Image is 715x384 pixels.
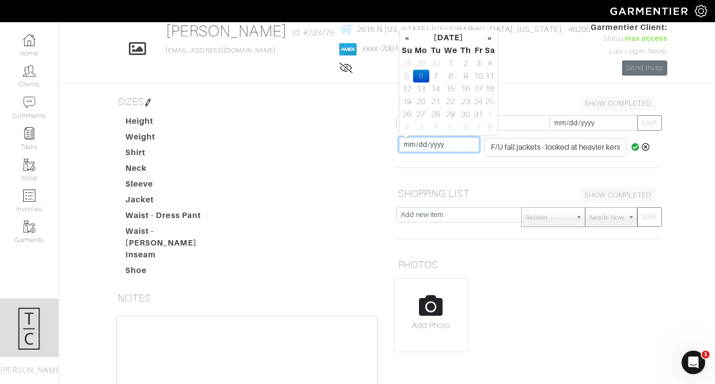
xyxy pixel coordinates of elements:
[118,265,230,280] dt: Shoe
[459,82,473,95] td: 16
[459,121,473,134] td: 6
[357,25,591,33] span: 2616 N [US_STATE] [GEOGRAPHIC_DATA], [US_STATE] - 46205
[637,115,662,131] button: SAVE
[443,44,459,57] th: We
[580,188,656,203] a: SHOW COMPLETED
[118,210,230,225] dt: Waist - Dress Pant
[401,44,413,57] th: Su
[443,70,459,82] td: 8
[591,33,667,44] div: Status:
[590,208,624,227] span: Needs Now
[484,82,496,95] td: 18
[401,57,413,70] td: 28
[459,44,473,57] th: Th
[484,57,496,70] td: 4
[292,27,335,39] span: ID: #233778
[114,92,380,111] h5: SIZES
[413,108,429,121] td: 27
[118,131,230,147] dt: Weight
[339,23,591,35] a: 2616 N [US_STATE] [GEOGRAPHIC_DATA], [US_STATE] - 46205
[443,108,459,121] td: 29
[429,57,443,70] td: 30
[682,351,705,374] iframe: Intercom live chat
[484,44,496,57] th: Sa
[413,70,429,82] td: 6
[591,46,667,57] div: Last Login: Never
[459,57,473,70] td: 2
[473,44,484,57] th: Fr
[23,65,35,77] img: clients-icon-6bae9207a08558b7cb47a8932f037763ab4055f8c8b6bfacd5dc20c3e0201464.png
[401,108,413,121] td: 26
[118,225,230,249] dt: Waist - [PERSON_NAME]
[473,82,484,95] td: 17
[605,2,695,20] img: garmentier-logo-header-white-b43fb05a5012e4ada735d5af1a66efaba907eab6374d6393d1fbf88cb4ef424d.png
[118,115,230,131] dt: Height
[23,34,35,46] img: dashboard-icon-dbcd8f5a0b271acd01030246c82b418ddd0df26cd7fceb0bd07c9910d44c42f6.png
[622,60,667,76] a: Send Invite
[429,82,443,95] td: 14
[114,288,380,308] h5: NOTES
[396,115,550,131] input: Add new item...
[362,44,434,53] a: xxxx-2001 - 12/2026
[473,95,484,108] td: 24
[118,194,230,210] dt: Jacket
[413,121,429,134] td: 3
[394,92,660,111] h5: REMINDERS
[702,351,710,358] span: 1
[637,207,662,227] button: SAVE
[396,207,522,222] input: Add new item
[401,121,413,134] td: 2
[401,82,413,95] td: 12
[484,108,496,121] td: 1
[473,108,484,121] td: 31
[625,33,667,44] span: Has access
[459,95,473,108] td: 23
[166,22,287,40] a: [PERSON_NAME]
[695,5,707,17] img: gear-icon-white-bd11855cb880d31180b6d7d6211b90ccbf57a29d726f0c71d8c61bd08dd39cc2.png
[413,44,429,57] th: Mo
[394,184,660,203] h5: SHOPPING LIST
[429,121,443,134] td: 4
[118,249,230,265] dt: Inseam
[443,121,459,134] td: 5
[484,70,496,82] td: 11
[443,95,459,108] td: 22
[429,44,443,57] th: Tu
[413,31,484,44] th: [DATE]
[401,95,413,108] td: 19
[23,96,35,109] img: comment-icon-a0a6a9ef722e966f86d9cbdc48e553b5cf19dbc54f86b18d962a5391bc8f6eb6.png
[339,43,357,55] img: american_express-1200034d2e149cdf2cc7894a33a747db654cf6f8355cb502592f1d228b2ac700.png
[484,31,496,44] th: »
[23,159,35,171] img: garments-icon-b7da505a4dc4fd61783c78ac3ca0ef83fa9d6f193b1c9dc38574b1d14d53ca28.png
[23,127,35,139] img: reminder-icon-8004d30b9f0a5d33ae49ab947aed9ed385cf756f9e5892f1edd6e32f2345188e.png
[23,190,35,202] img: orders-icon-0abe47150d42831381b5fb84f609e132dff9fe21cb692f30cb5eec754e2cba89.png
[429,95,443,108] td: 21
[580,96,656,111] a: SHOW COMPLETED
[484,95,496,108] td: 25
[473,70,484,82] td: 10
[394,255,660,274] h5: PHOTOS
[401,31,413,44] th: «
[118,147,230,163] dt: Shirt
[473,121,484,134] td: 7
[413,57,429,70] td: 29
[413,95,429,108] td: 20
[166,47,276,54] a: [EMAIL_ADDRESS][DOMAIN_NAME]
[443,57,459,70] td: 1
[526,208,572,227] span: Retailer
[401,70,413,82] td: 5
[473,57,484,70] td: 3
[118,163,230,178] dt: Neck
[144,99,152,107] img: pen-cf24a1663064a2ec1b9c1bd2387e9de7a2fa800b781884d57f21acf72779bad2.png
[591,22,667,33] span: Garmentier Client:
[23,220,35,233] img: garments-icon-b7da505a4dc4fd61783c78ac3ca0ef83fa9d6f193b1c9dc38574b1d14d53ca28.png
[429,70,443,82] td: 7
[429,108,443,121] td: 28
[443,82,459,95] td: 15
[459,108,473,121] td: 30
[459,70,473,82] td: 9
[484,121,496,134] td: 8
[118,178,230,194] dt: Sleeve
[413,82,429,95] td: 13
